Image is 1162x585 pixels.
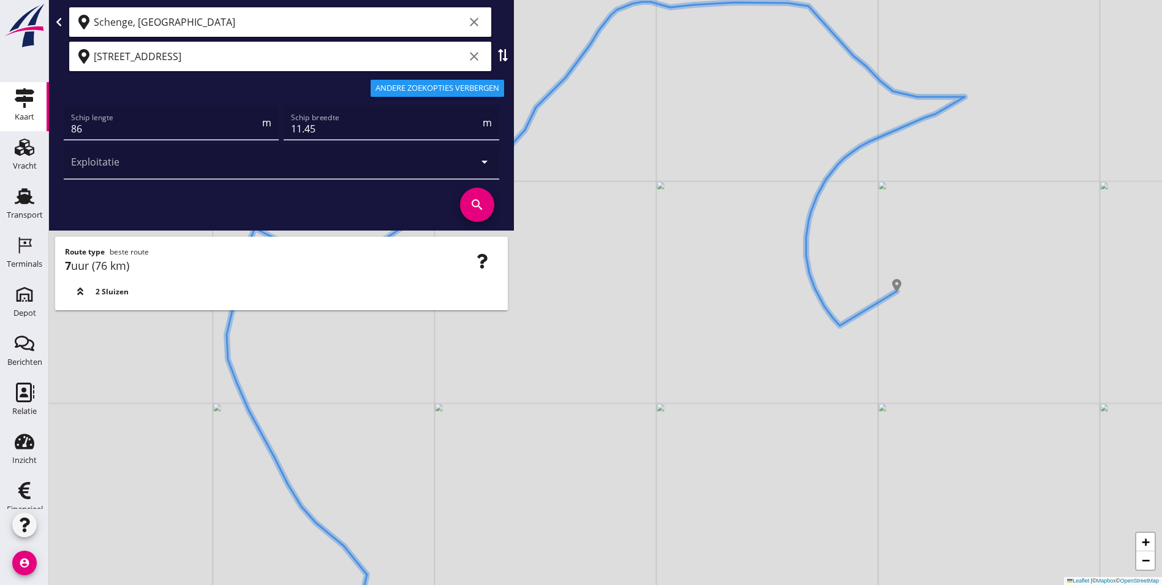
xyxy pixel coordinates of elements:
[1120,578,1159,584] a: OpenStreetMap
[13,309,36,317] div: Depot
[1136,551,1155,570] a: Zoom out
[65,258,71,273] strong: 7
[467,15,481,29] i: clear
[1142,552,1150,568] span: −
[1091,578,1092,584] span: |
[480,115,492,130] div: m
[260,115,271,130] div: m
[2,3,47,48] img: logo-small.a267ee39.svg
[1067,578,1089,584] a: Leaflet
[110,247,149,257] span: beste route
[477,155,492,169] i: arrow_drop_down
[291,119,480,139] input: Schip breedte
[460,188,494,222] i: search
[1096,578,1116,584] a: Mapbox
[12,551,37,575] i: account_circle
[13,162,37,170] div: Vracht
[94,12,464,32] input: Vertrekpunt
[12,456,37,464] div: Inzicht
[7,358,42,366] div: Berichten
[15,113,34,121] div: Kaart
[96,286,129,297] span: 2 Sluizen
[65,247,105,257] strong: Route type
[71,119,260,139] input: Schip lengte
[7,260,42,268] div: Terminals
[1136,533,1155,551] a: Zoom in
[1064,577,1162,585] div: © ©
[371,80,504,97] button: Andere zoekopties verbergen
[467,49,481,64] i: clear
[7,211,43,219] div: Transport
[7,505,43,513] div: Financieel
[94,47,464,66] input: Bestemming
[12,407,37,415] div: Relatie
[375,82,499,94] div: Andere zoekopties verbergen
[65,258,498,274] div: uur (76 km)
[1142,534,1150,549] span: +
[891,279,903,291] img: Marker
